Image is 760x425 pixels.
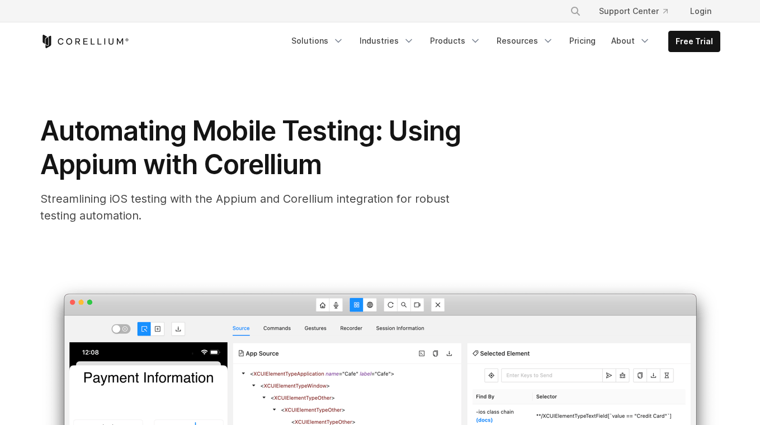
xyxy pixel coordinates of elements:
[563,31,602,51] a: Pricing
[565,1,586,21] button: Search
[556,1,720,21] div: Navigation Menu
[423,31,488,51] a: Products
[40,35,129,48] a: Corellium Home
[681,1,720,21] a: Login
[490,31,560,51] a: Resources
[40,114,461,181] span: Automating Mobile Testing: Using Appium with Corellium
[590,1,677,21] a: Support Center
[605,31,657,51] a: About
[285,31,351,51] a: Solutions
[669,31,720,52] a: Free Trial
[40,192,450,222] span: Streamlining iOS testing with the Appium and Corellium integration for robust testing automation.
[353,31,421,51] a: Industries
[285,31,720,52] div: Navigation Menu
